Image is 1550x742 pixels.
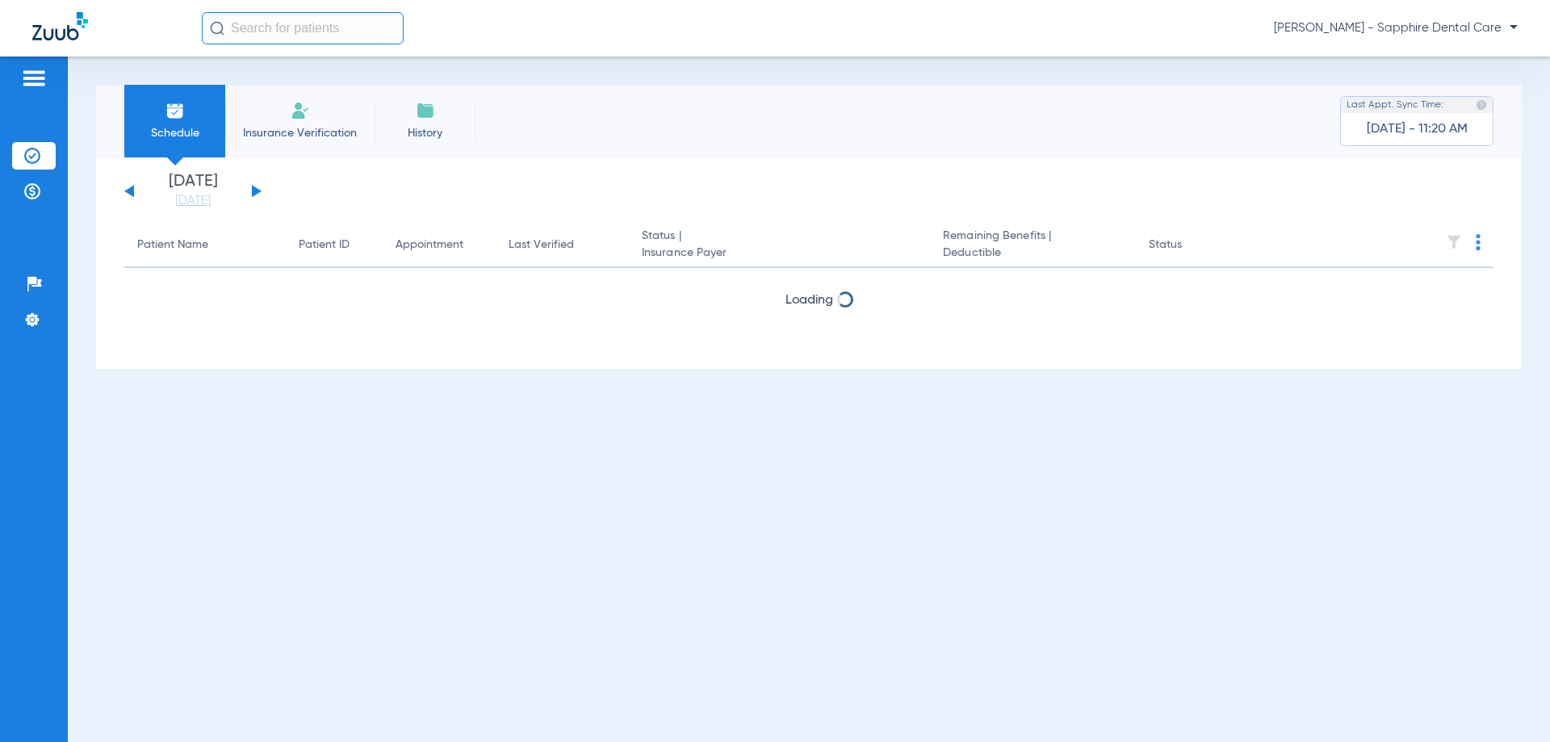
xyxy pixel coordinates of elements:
[165,101,185,120] img: Schedule
[642,245,917,262] span: Insurance Payer
[21,69,47,88] img: hamburger-icon
[291,101,310,120] img: Manual Insurance Verification
[387,125,463,141] span: History
[629,223,930,268] th: Status |
[145,193,241,209] a: [DATE]
[1274,20,1518,36] span: [PERSON_NAME] - Sapphire Dental Care
[299,237,370,254] div: Patient ID
[930,223,1135,268] th: Remaining Benefits |
[299,237,350,254] div: Patient ID
[137,237,273,254] div: Patient Name
[1347,97,1443,113] span: Last Appt. Sync Time:
[785,294,833,307] span: Loading
[136,125,213,141] span: Schedule
[1446,234,1462,250] img: filter.svg
[396,237,463,254] div: Appointment
[943,245,1122,262] span: Deductible
[137,237,208,254] div: Patient Name
[210,21,224,36] img: Search Icon
[416,101,435,120] img: History
[509,237,574,254] div: Last Verified
[202,12,404,44] input: Search for patients
[1476,234,1481,250] img: group-dot-blue.svg
[32,12,88,40] img: Zuub Logo
[1136,223,1245,268] th: Status
[237,125,362,141] span: Insurance Verification
[1476,99,1487,111] img: last sync help info
[1367,121,1468,137] span: [DATE] - 11:20 AM
[396,237,483,254] div: Appointment
[145,174,241,209] li: [DATE]
[509,237,616,254] div: Last Verified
